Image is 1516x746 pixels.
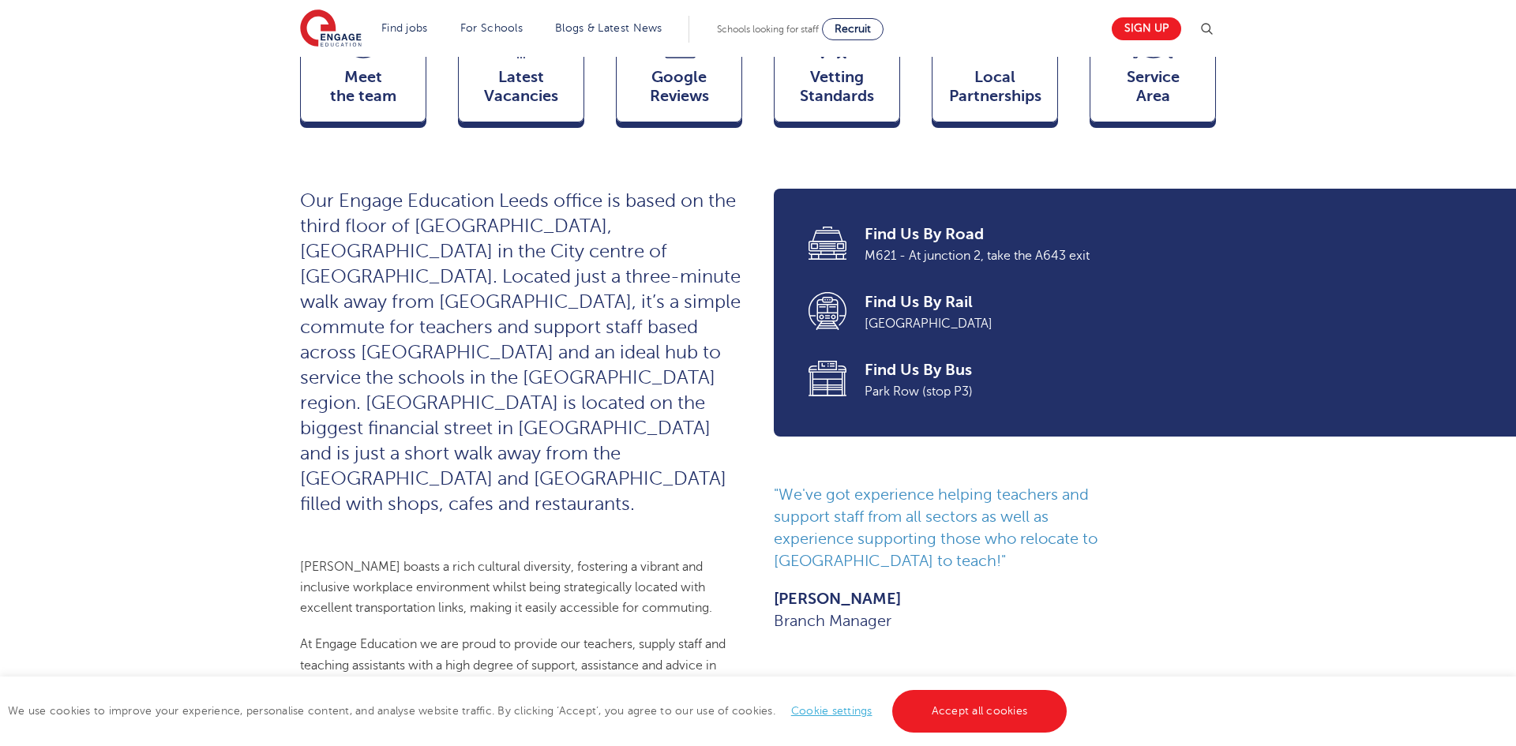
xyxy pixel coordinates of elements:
a: Accept all cookies [892,690,1068,733]
a: GoogleReviews [616,2,742,129]
a: Local Partnerships [932,2,1058,129]
a: LatestVacancies [458,2,584,129]
span: Schools looking for staff [717,24,819,35]
span: M621 - At junction 2, take the A643 exit [865,246,1194,266]
span: Local Partnerships [940,68,1049,106]
img: Engage Education [300,9,362,49]
span: Find Us By Rail [865,291,1194,313]
span: Find Us By Bus [865,359,1194,381]
span: Google Reviews [625,68,734,106]
span: Park Row (stop P3) [865,381,1194,402]
span: Vetting Standards [782,68,891,106]
span: [PERSON_NAME] [774,588,1121,610]
p: We've got experience helping teachers and support staff from all sectors as well as experience su... [774,484,1121,572]
span: Meet the team [309,68,418,106]
span: Latest Vacancies [467,68,576,106]
span: At Engage Education we are proud to provide our teachers, supply staff and teaching assistants wi... [300,637,731,714]
span: We use cookies to improve your experience, personalise content, and analyse website traffic. By c... [8,705,1071,717]
span: Recruit [835,23,871,35]
a: Sign up [1112,17,1181,40]
span: Service Area [1098,68,1207,106]
p: [PERSON_NAME] boasts a rich cultural diversity, fostering a vibrant and inclusive workplace envir... [300,557,742,619]
a: Cookie settings [791,705,872,717]
span: Our Engage Education Leeds office is based on the third floor of [GEOGRAPHIC_DATA], [GEOGRAPHIC_D... [300,190,741,515]
a: Recruit [822,18,884,40]
span: [GEOGRAPHIC_DATA] [865,313,1194,334]
span: Find Us By Road [865,223,1194,246]
a: Meetthe team [300,2,426,129]
a: For Schools [460,22,523,34]
span: Branch Manager [774,610,1121,632]
a: VettingStandards [774,2,900,129]
a: Blogs & Latest News [555,22,662,34]
a: Find jobs [381,22,428,34]
a: ServiceArea [1090,2,1216,129]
